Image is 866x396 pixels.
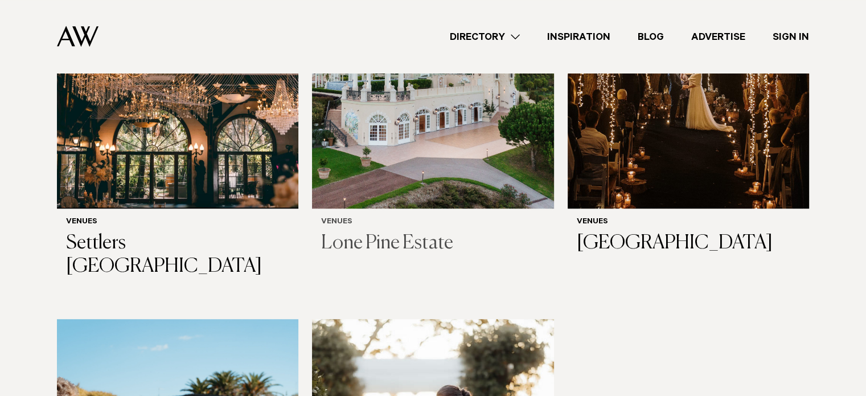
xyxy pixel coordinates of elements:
a: Sign In [759,29,823,44]
a: Blog [624,29,678,44]
a: Directory [436,29,533,44]
a: Inspiration [533,29,624,44]
h3: Settlers [GEOGRAPHIC_DATA] [66,232,289,279]
h6: Venues [66,218,289,227]
h6: Venues [321,218,544,227]
a: Advertise [678,29,759,44]
h3: Lone Pine Estate [321,232,544,255]
h3: [GEOGRAPHIC_DATA] [577,232,800,255]
img: Auckland Weddings Logo [57,26,98,47]
h6: Venues [577,218,800,227]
